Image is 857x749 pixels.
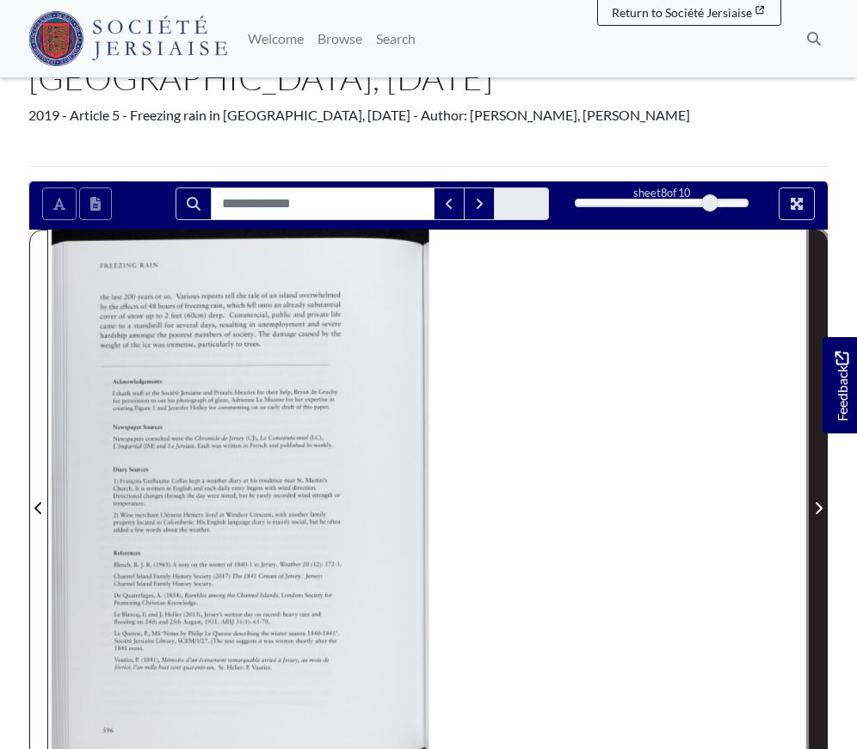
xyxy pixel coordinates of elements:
span: Return to Société Jersiaise [612,5,752,20]
div: sheet of 10 [575,185,749,201]
button: Next Match [464,187,495,220]
div: 2019 - Article 5 - Freezing rain in [GEOGRAPHIC_DATA], [DATE] - Author: [PERSON_NAME], [PERSON_NAME] [28,105,829,126]
span: 8 [661,186,667,200]
a: Search [369,21,422,56]
a: Would you like to provide feedback? [823,337,857,433]
span: Feedback [831,351,852,421]
button: Toggle text selection (Alt+T) [42,187,77,220]
img: Société Jersiaise [28,11,227,66]
button: Full screen mode [779,187,815,220]
input: Search for [211,187,435,220]
button: Search [176,187,212,220]
a: Browse [311,21,369,56]
a: Société Jersiaise logo [28,7,227,71]
button: Open transcription window [79,187,112,220]
button: Previous Match [434,187,465,220]
a: Welcome [241,21,311,56]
